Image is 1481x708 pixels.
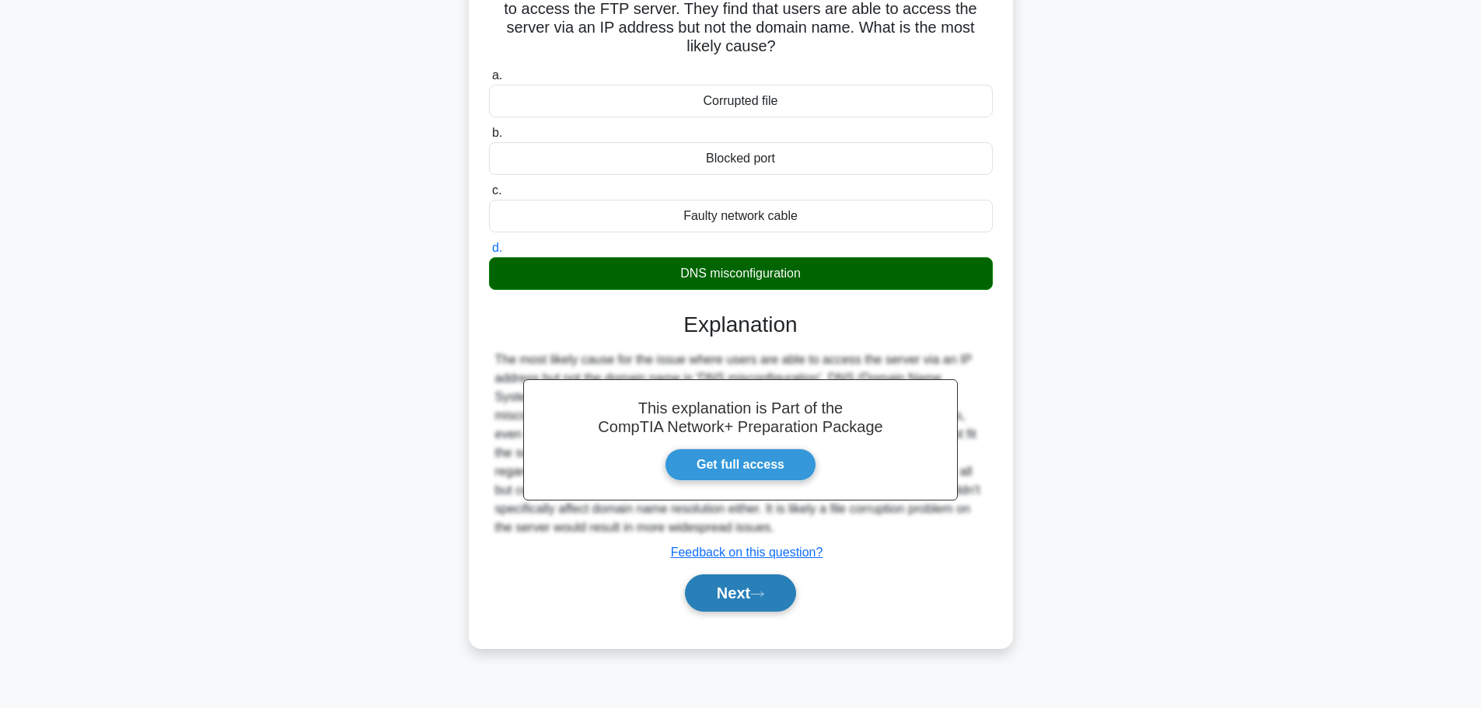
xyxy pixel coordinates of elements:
span: b. [492,126,502,139]
span: d. [492,241,502,254]
div: Corrupted file [489,85,993,117]
div: Blocked port [489,142,993,175]
h3: Explanation [498,312,983,338]
button: Next [685,574,796,612]
div: Faulty network cable [489,200,993,232]
div: DNS misconfiguration [489,257,993,290]
a: Feedback on this question? [671,546,823,559]
div: The most likely cause for the issue where users are able to access the server via an IP address b... [495,351,987,537]
a: Get full access [665,448,816,481]
span: c. [492,183,501,197]
span: a. [492,68,502,82]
